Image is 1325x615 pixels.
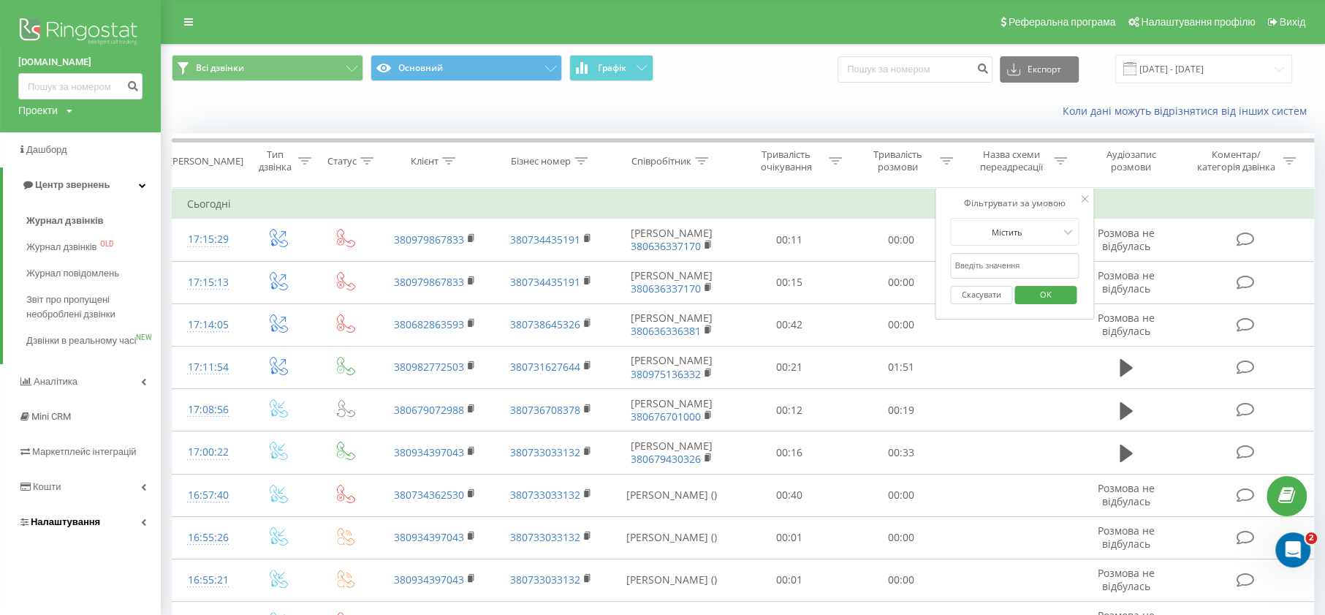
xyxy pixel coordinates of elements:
a: 380733033132 [510,573,580,586]
a: Коли дані можуть відрізнятися вiд інших систем [1063,104,1314,118]
td: 00:19 [846,389,957,431]
td: 00:01 [734,559,845,601]
span: Кошти [33,481,61,492]
a: 380636337170 [631,239,701,253]
div: 17:15:13 [187,268,229,297]
td: 00:00 [846,474,957,516]
span: Всі дзвінки [196,62,244,74]
span: Дзвінки в реальному часі [26,333,136,348]
a: 380733033132 [510,488,580,502]
span: Реферальна програма [1009,16,1116,28]
a: Дзвінки в реальному часіNEW [26,328,161,354]
a: 380934397043 [394,530,464,544]
td: Сьогодні [172,189,1314,219]
span: Маркетплейс інтеграцій [32,446,137,457]
div: 17:14:05 [187,311,229,339]
span: Налаштування профілю [1141,16,1255,28]
div: 17:15:29 [187,225,229,254]
span: Розмова не відбулась [1098,524,1155,551]
button: OK [1014,286,1077,304]
td: [PERSON_NAME] () [609,474,734,516]
a: Центр звернень [3,167,161,203]
img: Ringostat logo [18,15,143,51]
td: 00:00 [846,559,957,601]
span: Графік [598,63,626,73]
div: Співробітник [631,155,691,167]
a: [DOMAIN_NAME] [18,55,143,69]
div: Проекти [18,103,58,118]
button: Всі дзвінки [172,55,363,81]
span: Розмова не відбулась [1098,226,1155,253]
a: 380676701000 [631,410,701,423]
td: 01:51 [846,346,957,388]
a: 380731627644 [510,360,580,374]
div: 17:08:56 [187,396,229,424]
a: 380734435191 [510,275,580,289]
a: 380982772503 [394,360,464,374]
a: 380979867833 [394,233,464,246]
span: Журнал повідомлень [26,266,119,281]
div: Тип дзвінка [257,148,295,173]
td: 00:12 [734,389,845,431]
a: 380736708378 [510,403,580,417]
a: 380934397043 [394,445,464,459]
a: 380734435191 [510,233,580,246]
a: 380734362530 [394,488,464,502]
div: 17:00:22 [187,438,229,467]
td: [PERSON_NAME] [609,389,734,431]
span: Журнал дзвінків [26,214,104,228]
td: [PERSON_NAME] () [609,559,734,601]
input: Введіть значення [951,253,1079,279]
div: Бізнес номер [511,155,571,167]
td: 00:42 [734,303,845,346]
button: Скасувати [951,286,1013,304]
span: Журнал дзвінків [26,240,96,254]
a: 380738645326 [510,317,580,331]
a: Журнал повідомлень [26,260,161,287]
div: Клієнт [411,155,438,167]
span: Розмова не відбулась [1098,566,1155,593]
a: Журнал дзвінків [26,208,161,234]
div: Тривалість розмови [859,148,937,173]
td: 00:01 [734,516,845,559]
span: Розмова не відбулась [1098,311,1155,338]
span: OK [1025,283,1066,306]
a: 380733033132 [510,530,580,544]
span: Дашборд [26,144,67,155]
td: 00:00 [846,261,957,303]
td: [PERSON_NAME] [609,219,734,261]
button: Графік [569,55,653,81]
span: 2 [1305,532,1317,544]
div: Аудіозапис розмови [1086,148,1176,173]
a: 380679430326 [631,452,701,466]
a: 380934397043 [394,573,464,586]
span: Розмова не відбулась [1098,268,1155,295]
div: Коментар/категорія дзвінка [1193,148,1279,173]
a: 380975136332 [631,367,701,381]
a: 380636337170 [631,282,701,295]
span: Звіт про пропущені необроблені дзвінки [26,293,153,322]
input: Пошук за номером [18,73,143,99]
td: 00:16 [734,431,845,474]
span: Налаштування [31,516,100,527]
span: Аналiтика [34,376,77,387]
td: [PERSON_NAME] [609,303,734,346]
div: Назва схеми переадресації [972,148,1050,173]
span: Mini CRM [31,411,71,422]
td: 00:40 [734,474,845,516]
td: 00:33 [846,431,957,474]
td: 00:15 [734,261,845,303]
td: 00:00 [846,516,957,559]
td: 00:00 [846,219,957,261]
a: 380636336381 [631,324,701,338]
td: [PERSON_NAME] () [609,516,734,559]
a: Звіт про пропущені необроблені дзвінки [26,287,161,328]
a: 380679072988 [394,403,464,417]
a: 380682863593 [394,317,464,331]
a: Журнал дзвінківOLD [26,234,161,260]
td: 00:11 [734,219,845,261]
div: 17:11:54 [187,353,229,382]
td: [PERSON_NAME] [609,346,734,388]
span: Розмова не відбулась [1098,481,1155,508]
span: Вихід [1280,16,1305,28]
